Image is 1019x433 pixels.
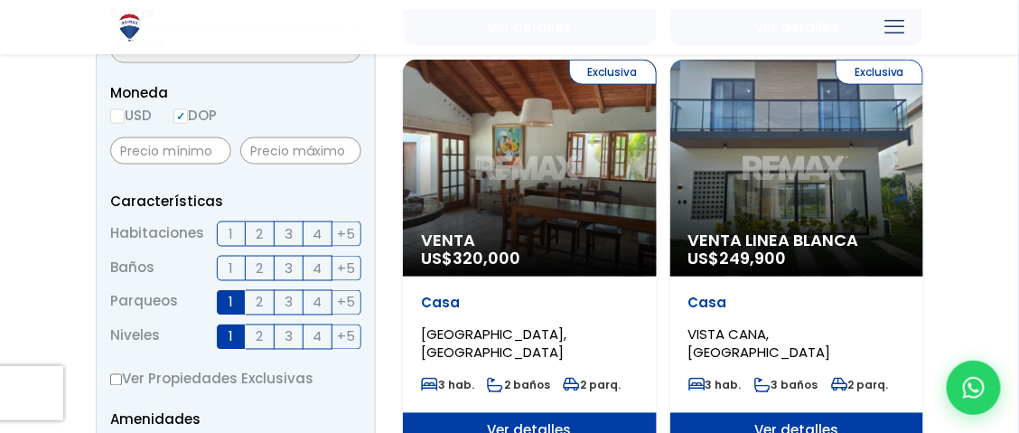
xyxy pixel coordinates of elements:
span: 3 [285,257,293,279]
span: +5 [338,257,356,279]
span: 3 baños [754,378,818,393]
span: Baños [110,256,154,281]
span: [GEOGRAPHIC_DATA], [GEOGRAPHIC_DATA] [421,325,566,362]
input: Precio mínimo [110,137,231,165]
span: 2 parq. [831,378,889,393]
label: Ver Propiedades Exclusivas [110,368,361,391]
span: Exclusiva [836,60,923,85]
span: Moneda [110,81,361,104]
input: Precio máximo [240,137,361,165]
span: 1 [229,222,234,245]
span: 4 [313,325,323,348]
span: Venta Linea Blanca [688,231,906,249]
span: Niveles [110,325,160,350]
span: Habitaciones [110,221,204,247]
span: 2 parq. [563,378,621,393]
input: Ver Propiedades Exclusivas [110,374,122,386]
span: 249,900 [720,247,787,269]
label: USD [110,104,152,127]
span: 2 baños [487,378,550,393]
span: 2 [257,222,264,245]
span: 1 [229,325,234,348]
span: 3 [285,325,293,348]
span: VISTA CANA, [GEOGRAPHIC_DATA] [688,325,831,362]
span: +5 [338,222,356,245]
span: +5 [338,291,356,314]
span: 2 [257,257,264,279]
span: 3 hab. [688,378,742,393]
span: 3 [285,222,293,245]
span: US$ [421,247,520,269]
span: 320,000 [453,247,520,269]
span: +5 [338,325,356,348]
p: Casa [421,295,639,313]
span: 4 [313,257,323,279]
span: Venta [421,231,639,249]
span: Parqueos [110,290,178,315]
a: mobile menu [879,12,910,42]
span: 3 [285,291,293,314]
label: DOP [173,104,217,127]
span: 2 [257,291,264,314]
input: USD [110,109,125,124]
span: 2 [257,325,264,348]
p: Casa [688,295,906,313]
span: Exclusiva [569,60,657,85]
img: Logo de REMAX [114,12,145,43]
span: 4 [313,222,323,245]
span: US$ [688,247,787,269]
p: Amenidades [110,409,361,431]
span: 3 hab. [421,378,474,393]
input: DOP [173,109,188,124]
span: 4 [313,291,323,314]
p: Características [110,190,361,212]
span: 1 [229,257,234,279]
span: 1 [229,291,234,314]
